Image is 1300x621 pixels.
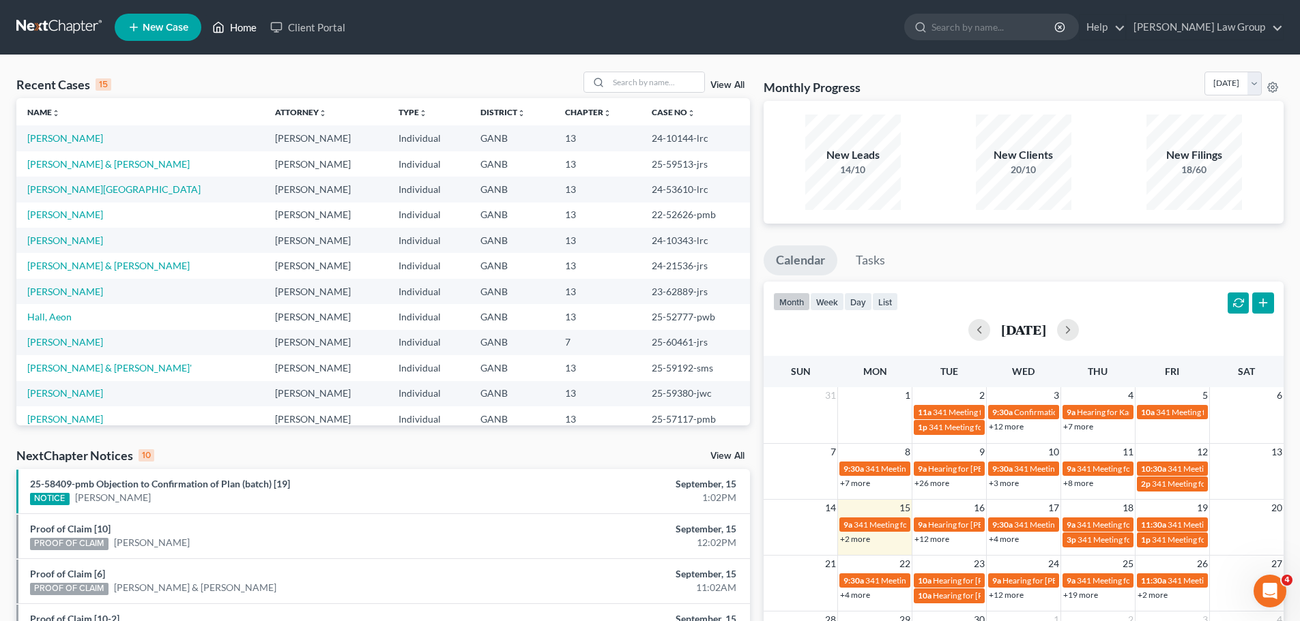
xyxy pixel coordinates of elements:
[1127,15,1283,40] a: [PERSON_NAME] Law Group
[687,109,695,117] i: unfold_more
[470,177,554,202] td: GANB
[904,387,912,404] span: 1
[652,107,695,117] a: Case Nounfold_more
[510,581,736,594] div: 11:02AM
[388,330,469,355] td: Individual
[388,228,469,253] td: Individual
[1121,500,1135,516] span: 18
[554,304,641,329] td: 13
[27,362,192,374] a: [PERSON_NAME] & [PERSON_NAME]'
[863,365,887,377] span: Mon
[1067,464,1075,474] span: 9a
[554,330,641,355] td: 7
[824,500,837,516] span: 14
[470,202,554,228] td: GANB
[554,406,641,431] td: 13
[904,444,912,460] span: 8
[1146,147,1242,163] div: New Filings
[824,387,837,404] span: 31
[1196,444,1209,460] span: 12
[641,355,750,380] td: 25-59192-sms
[1014,407,1170,417] span: Confirmation Hearing for [PERSON_NAME]
[641,381,750,406] td: 25-59380-jwc
[143,22,188,33] span: New Case
[27,158,190,170] a: [PERSON_NAME] & [PERSON_NAME]
[470,330,554,355] td: GANB
[1141,519,1166,530] span: 11:30a
[388,304,469,329] td: Individual
[470,279,554,304] td: GANB
[388,177,469,202] td: Individual
[27,260,190,271] a: [PERSON_NAME] & [PERSON_NAME]
[27,183,201,195] a: [PERSON_NAME][GEOGRAPHIC_DATA]
[554,177,641,202] td: 13
[1077,575,1200,586] span: 341 Meeting for [PERSON_NAME]
[264,253,388,278] td: [PERSON_NAME]
[931,14,1056,40] input: Search by name...
[918,464,927,474] span: 9a
[96,78,111,91] div: 15
[1238,365,1255,377] span: Sat
[918,519,927,530] span: 9a
[824,556,837,572] span: 21
[1077,519,1200,530] span: 341 Meeting for [PERSON_NAME]
[1121,444,1135,460] span: 11
[1141,407,1155,417] span: 10a
[27,209,103,220] a: [PERSON_NAME]
[27,311,72,322] a: Hall, Aeon
[603,109,611,117] i: unfold_more
[641,202,750,228] td: 22-52626-pmb
[989,534,1019,544] a: +4 more
[914,534,949,544] a: +12 more
[388,355,469,380] td: Individual
[470,228,554,253] td: GANB
[992,575,1001,586] span: 9a
[933,575,1039,586] span: Hearing for [PERSON_NAME]
[1196,556,1209,572] span: 26
[1146,163,1242,177] div: 18/60
[918,575,931,586] span: 10a
[978,387,986,404] span: 2
[641,253,750,278] td: 24-21536-jrs
[710,80,745,90] a: View All
[264,177,388,202] td: [PERSON_NAME]
[791,365,811,377] span: Sun
[114,536,190,549] a: [PERSON_NAME]
[1002,575,1109,586] span: Hearing for [PERSON_NAME]
[30,478,290,489] a: 25-58409-pmb Objection to Confirmation of Plan (batch) [19]
[388,279,469,304] td: Individual
[1138,590,1168,600] a: +2 more
[810,292,844,311] button: week
[27,132,103,144] a: [PERSON_NAME]
[554,202,641,228] td: 13
[1127,387,1135,404] span: 4
[388,406,469,431] td: Individual
[1014,464,1137,474] span: 341 Meeting for [PERSON_NAME]
[27,107,60,117] a: Nameunfold_more
[843,575,864,586] span: 9:30a
[1141,479,1151,489] span: 2p
[16,76,111,93] div: Recent Cases
[898,500,912,516] span: 15
[872,292,898,311] button: list
[764,245,837,275] a: Calendar
[992,519,1013,530] span: 9:30a
[388,202,469,228] td: Individual
[399,107,427,117] a: Typeunfold_more
[710,451,745,461] a: View All
[1275,387,1284,404] span: 6
[554,151,641,177] td: 13
[388,125,469,151] td: Individual
[510,477,736,491] div: September, 15
[928,519,1035,530] span: Hearing for [PERSON_NAME]
[1282,575,1292,586] span: 4
[865,464,1060,474] span: 341 Meeting for [PERSON_NAME] & [PERSON_NAME]
[1270,556,1284,572] span: 27
[510,567,736,581] div: September, 15
[554,125,641,151] td: 13
[1152,534,1275,545] span: 341 Meeting for [PERSON_NAME]
[470,304,554,329] td: GANB
[976,147,1071,163] div: New Clients
[470,253,554,278] td: GANB
[840,590,870,600] a: +4 more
